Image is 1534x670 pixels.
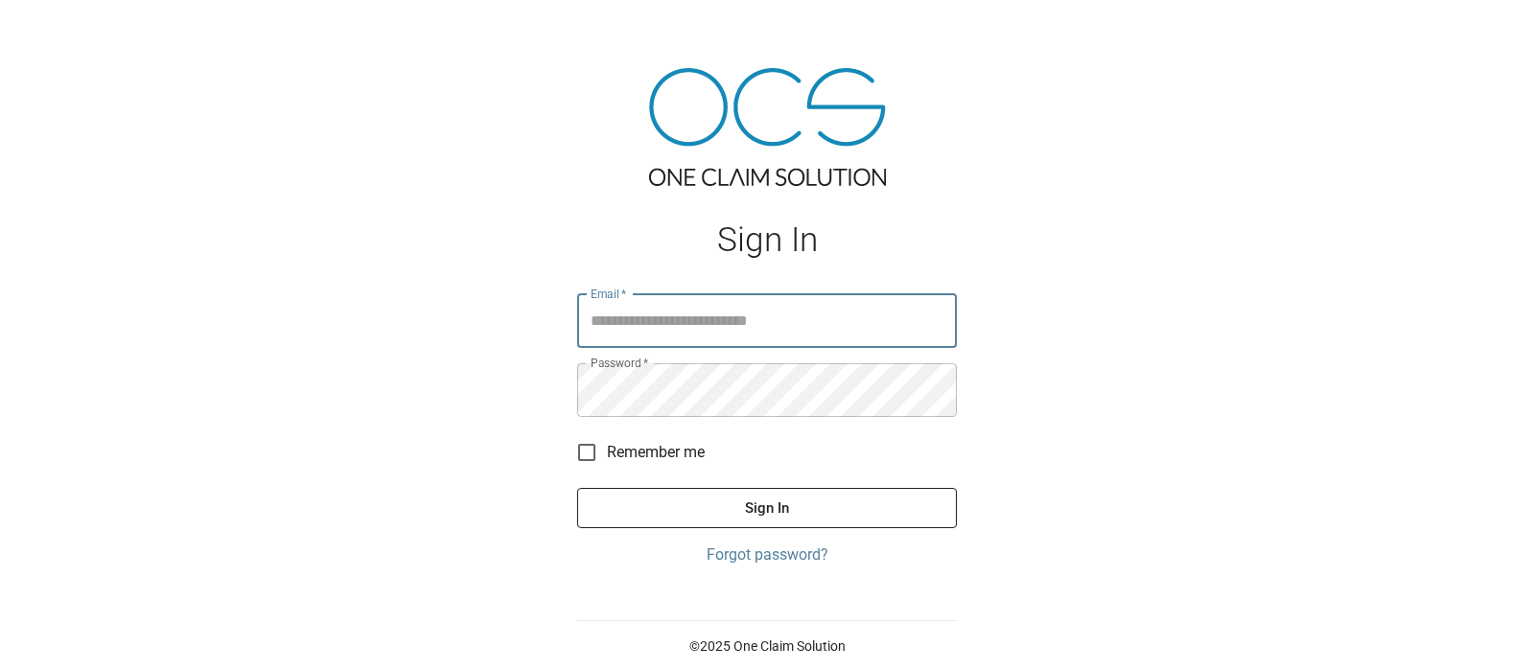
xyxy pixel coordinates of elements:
h1: Sign In [577,220,957,260]
p: © 2025 One Claim Solution [577,636,957,656]
label: Email [591,286,627,302]
button: Sign In [577,488,957,528]
img: ocs-logo-white-transparent.png [23,12,100,50]
img: ocs-logo-tra.png [649,68,886,186]
span: Remember me [607,441,705,464]
a: Forgot password? [577,543,957,566]
label: Password [591,355,648,371]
